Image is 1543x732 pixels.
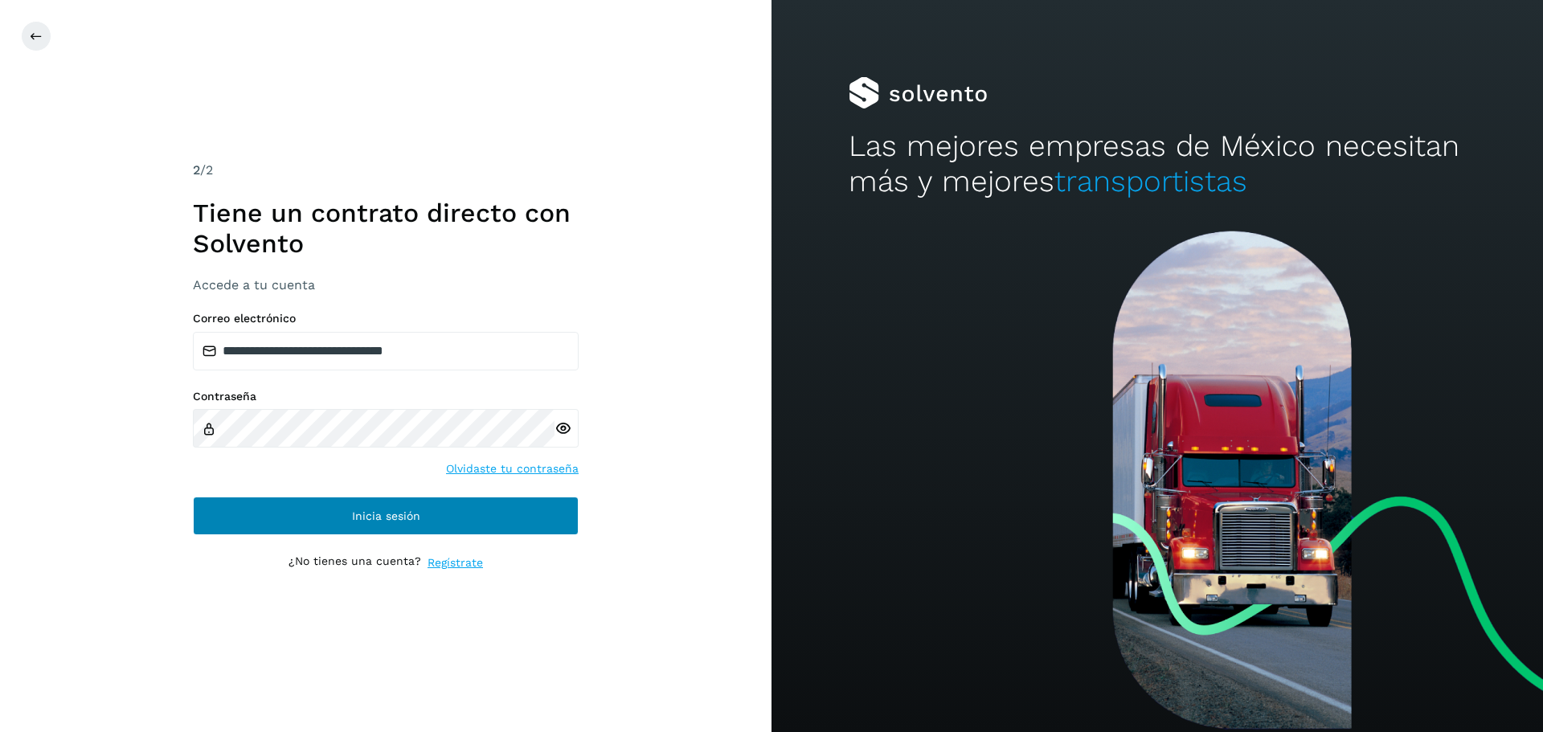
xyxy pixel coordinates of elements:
[193,497,579,535] button: Inicia sesión
[849,129,1466,200] h2: Las mejores empresas de México necesitan más y mejores
[193,312,579,325] label: Correo electrónico
[428,554,483,571] a: Regístrate
[1054,164,1247,198] span: transportistas
[193,161,579,180] div: /2
[193,390,579,403] label: Contraseña
[193,162,200,178] span: 2
[193,198,579,260] h1: Tiene un contrato directo con Solvento
[352,510,420,521] span: Inicia sesión
[289,554,421,571] p: ¿No tienes una cuenta?
[193,277,579,292] h3: Accede a tu cuenta
[446,460,579,477] a: Olvidaste tu contraseña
